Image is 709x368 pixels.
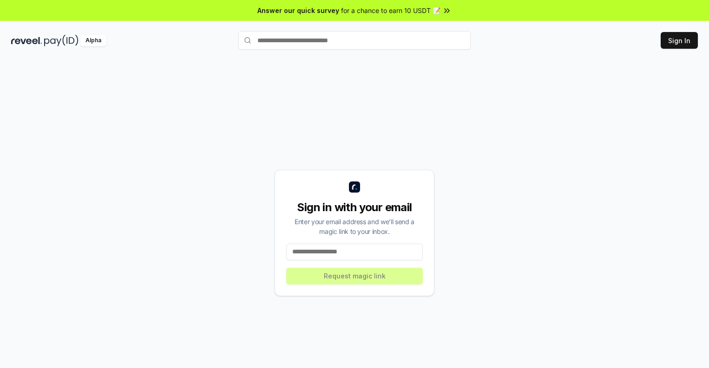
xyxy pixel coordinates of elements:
[44,35,79,46] img: pay_id
[80,35,106,46] div: Alpha
[349,181,360,193] img: logo_small
[286,217,423,236] div: Enter your email address and we’ll send a magic link to your inbox.
[341,6,440,15] span: for a chance to earn 10 USDT 📝
[286,200,423,215] div: Sign in with your email
[661,32,698,49] button: Sign In
[257,6,339,15] span: Answer our quick survey
[11,35,42,46] img: reveel_dark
